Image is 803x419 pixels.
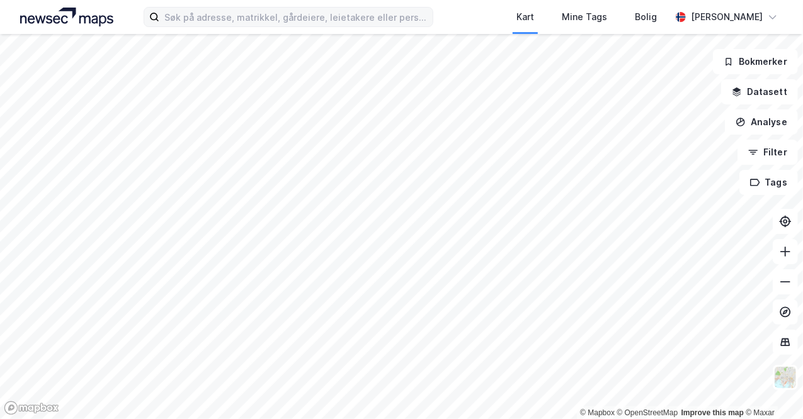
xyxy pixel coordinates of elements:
[740,359,803,419] iframe: Chat Widget
[691,9,763,25] div: [PERSON_NAME]
[20,8,113,26] img: logo.a4113a55bc3d86da70a041830d287a7e.svg
[740,359,803,419] div: Kontrollprogram for chat
[562,9,607,25] div: Mine Tags
[635,9,657,25] div: Bolig
[159,8,433,26] input: Søk på adresse, matrikkel, gårdeiere, leietakere eller personer
[516,9,534,25] div: Kart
